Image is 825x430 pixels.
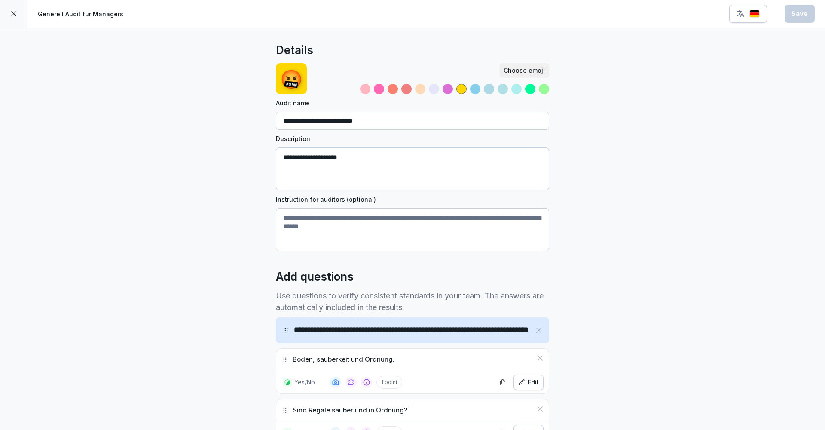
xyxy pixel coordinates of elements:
[276,134,549,143] label: Description
[276,195,549,204] label: Instruction for auditors (optional)
[293,405,407,415] p: Sind Regale sauber und in Ordnung?
[294,378,315,387] p: Yes/No
[276,268,354,286] h2: Add questions
[376,376,402,389] p: 1 point
[749,10,760,18] img: de.svg
[499,63,549,78] button: Choose emoji
[785,5,815,23] button: Save
[276,290,549,313] p: Use questions to verify consistent standards in your team. The answers are automatically included...
[791,9,808,18] div: Save
[293,355,394,365] p: Boden, sauberkeit und Ordnung.
[504,66,545,75] div: Choose emoji
[280,65,302,92] p: 🤬
[276,98,549,107] label: Audit name
[276,42,313,59] h2: Details
[513,375,544,390] button: Edit
[518,378,539,387] div: Edit
[38,9,123,18] p: Generell Audit für Managers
